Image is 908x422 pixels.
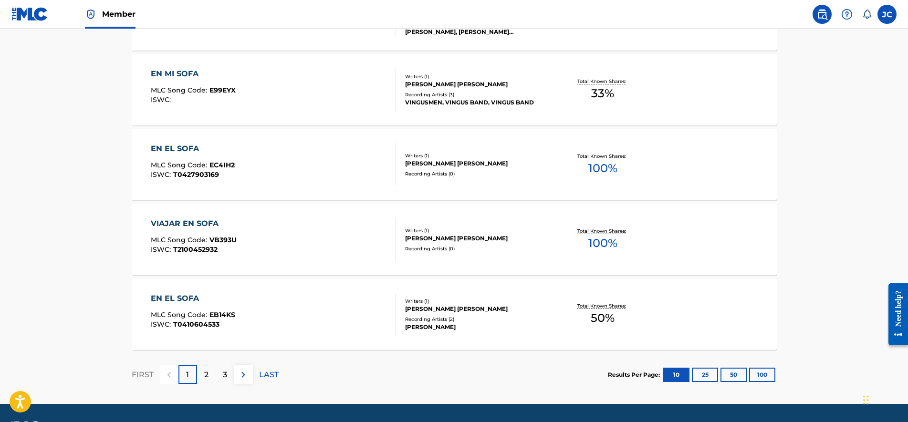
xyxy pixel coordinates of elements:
[608,371,662,379] p: Results Per Page:
[204,369,209,381] p: 2
[577,153,628,160] p: Total Known Shares:
[860,376,908,422] div: Widget de chat
[151,320,173,329] span: ISWC :
[720,368,747,382] button: 50
[259,369,279,381] p: LAST
[151,310,209,319] span: MLC Song Code :
[405,73,549,80] div: Writers ( 1 )
[577,302,628,309] p: Total Known Shares:
[173,245,218,254] span: T2100452932
[405,234,549,243] div: [PERSON_NAME] [PERSON_NAME]
[132,129,777,200] a: EN EL SOFAMLC Song Code:EC4IH2ISWC:T0427903169Writers (1)[PERSON_NAME] [PERSON_NAME]Recording Art...
[209,161,235,169] span: EC4IH2
[173,320,219,329] span: T0410604533
[405,316,549,323] div: Recording Artists ( 2 )
[132,278,777,350] a: EN EL SOFAMLC Song Code:EB14KSISWC:T0410604533Writers (1)[PERSON_NAME] [PERSON_NAME]Recording Art...
[860,376,908,422] iframe: Chat Widget
[132,369,154,381] p: FIRST
[577,227,628,235] p: Total Known Shares:
[405,159,549,168] div: [PERSON_NAME] [PERSON_NAME]
[841,9,853,20] img: help
[151,236,209,244] span: MLC Song Code :
[877,5,897,24] div: User Menu
[151,245,173,254] span: ISWC :
[151,95,173,104] span: ISWC :
[816,9,828,20] img: search
[405,245,549,252] div: Recording Artists ( 0 )
[405,170,549,177] div: Recording Artists ( 0 )
[173,170,219,179] span: T0427903169
[405,91,549,98] div: Recording Artists ( 3 )
[209,236,237,244] span: VB393U
[881,276,908,353] iframe: Resource Center
[405,305,549,313] div: [PERSON_NAME] [PERSON_NAME]
[223,369,227,381] p: 3
[591,85,614,102] span: 33 %
[588,160,617,177] span: 100 %
[692,368,718,382] button: 25
[151,218,237,229] div: VIAJAR EN SOFA
[151,68,236,80] div: EN MI SOFA
[151,293,235,304] div: EN EL SOFA
[209,310,235,319] span: EB14KS
[85,9,96,20] img: Top Rightsholder
[151,161,209,169] span: MLC Song Code :
[11,7,48,21] img: MLC Logo
[151,86,209,94] span: MLC Song Code :
[238,369,249,381] img: right
[151,170,173,179] span: ISWC :
[862,10,872,19] div: Notifications
[102,9,136,20] span: Member
[813,5,832,24] a: Public Search
[132,204,777,275] a: VIAJAR EN SOFAMLC Song Code:VB393UISWC:T2100452932Writers (1)[PERSON_NAME] [PERSON_NAME]Recording...
[588,235,617,252] span: 100 %
[186,369,189,381] p: 1
[863,386,869,414] div: Arrastrar
[749,368,775,382] button: 100
[663,368,689,382] button: 10
[132,54,777,125] a: EN MI SOFAMLC Song Code:E99EYXISWC:Writers (1)[PERSON_NAME] [PERSON_NAME]Recording Artists (3)VIN...
[577,78,628,85] p: Total Known Shares:
[209,86,236,94] span: E99EYX
[405,80,549,89] div: [PERSON_NAME] [PERSON_NAME]
[837,5,856,24] div: Help
[405,323,549,331] div: [PERSON_NAME]
[405,227,549,234] div: Writers ( 1 )
[405,298,549,305] div: Writers ( 1 )
[151,143,235,154] div: EN EL SOFA
[591,309,615,327] span: 50 %
[405,98,549,107] div: VINGUSMEN, VINGUS BAND, VINGUS BAND
[405,152,549,159] div: Writers ( 1 )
